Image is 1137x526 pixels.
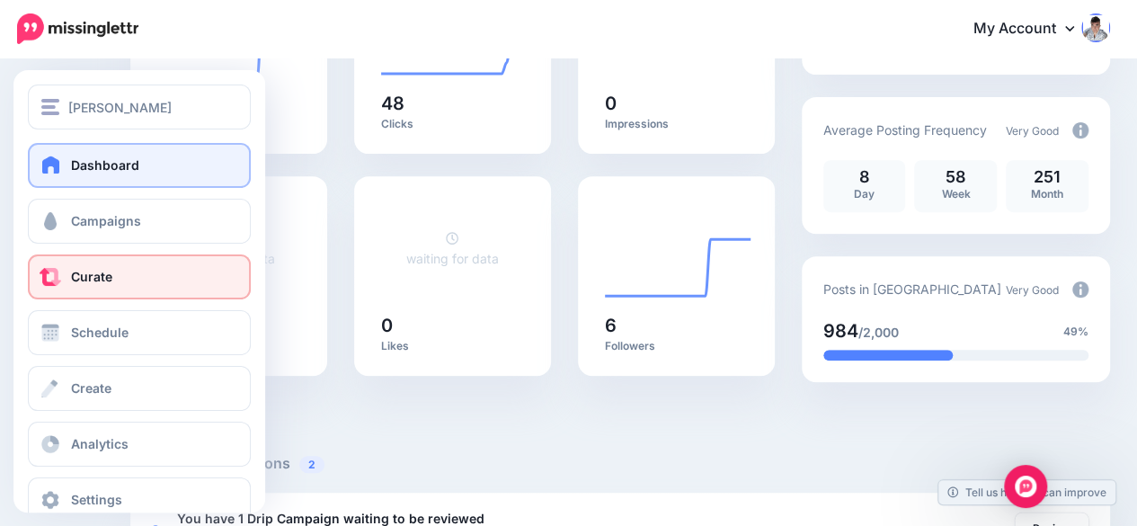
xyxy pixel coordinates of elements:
span: 2 [299,456,324,473]
p: Posts in [GEOGRAPHIC_DATA] [823,279,1001,299]
a: Settings [28,477,251,522]
span: Day [854,187,875,201]
a: Analytics [28,422,251,467]
span: Campaigns [71,213,141,228]
h5: 0 [605,94,748,112]
p: Followers [605,339,748,353]
h5: 0 [381,316,524,334]
img: menu.png [41,99,59,115]
a: Schedule [28,310,251,355]
a: Tell us how we can improve [938,480,1115,504]
a: Curate [28,254,251,299]
span: Create [71,380,111,396]
h5: Recommended Actions [130,452,1110,475]
a: Campaigns [28,199,251,244]
a: My Account [955,7,1110,51]
span: Schedule [71,325,129,340]
p: Clicks [381,117,524,131]
p: Likes [381,339,524,353]
span: Curate [71,269,112,284]
span: Settings [71,492,122,507]
p: Average Posting Frequency [823,120,987,140]
b: You have 1 Drip Campaign waiting to be reviewed [177,511,484,526]
p: 251 [1015,169,1079,185]
img: info-circle-grey.png [1072,281,1088,298]
span: [PERSON_NAME] [68,97,172,118]
span: 984 [823,320,858,342]
a: waiting for data [406,230,499,266]
div: Open Intercom Messenger [1004,465,1047,508]
a: Dashboard [28,143,251,188]
h5: 48 [381,94,524,112]
span: Analytics [71,436,129,451]
span: Very Good [1006,283,1059,297]
span: Week [941,187,970,201]
div: 49% of your posts in the last 30 days have been from Drip Campaigns [823,350,954,361]
span: /2,000 [858,325,899,340]
a: Create [28,366,251,411]
span: Month [1031,187,1063,201]
img: Missinglettr [17,13,138,44]
img: info-circle-grey.png [1072,122,1088,138]
h5: 6 [605,316,748,334]
span: 49% [1063,323,1088,341]
p: 58 [923,169,988,185]
button: [PERSON_NAME] [28,85,251,129]
span: Dashboard [71,157,139,173]
p: Impressions [605,117,748,131]
p: 8 [832,169,897,185]
span: Very Good [1006,124,1059,138]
